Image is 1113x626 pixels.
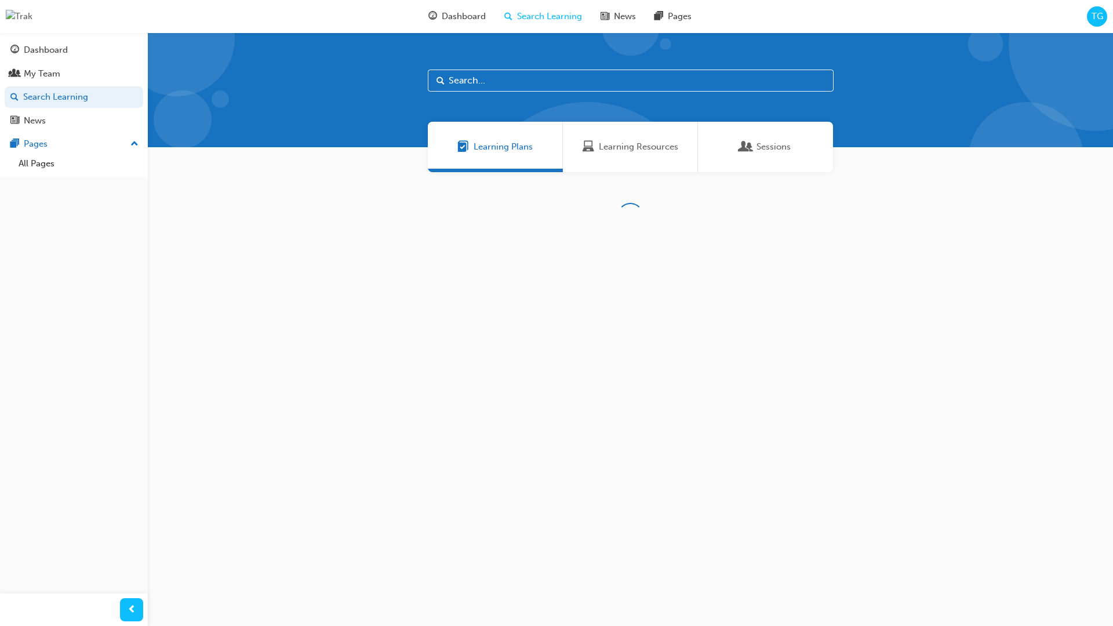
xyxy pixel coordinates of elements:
[5,133,143,155] button: Pages
[428,9,437,24] span: guage-icon
[428,122,563,172] a: Learning PlansLearning Plans
[128,603,136,617] span: prev-icon
[504,9,512,24] span: search-icon
[698,122,833,172] a: SessionsSessions
[740,140,752,154] span: Sessions
[10,45,19,56] span: guage-icon
[563,122,698,172] a: Learning ResourcesLearning Resources
[10,92,19,103] span: search-icon
[614,10,636,23] span: News
[668,10,692,23] span: Pages
[583,140,594,154] span: Learning Resources
[474,140,533,154] span: Learning Plans
[601,9,609,24] span: news-icon
[10,139,19,150] span: pages-icon
[24,114,46,128] div: News
[130,137,139,152] span: up-icon
[1087,6,1107,27] button: TG
[24,43,68,57] div: Dashboard
[5,110,143,132] a: News
[419,5,495,28] a: guage-iconDashboard
[437,74,445,88] span: Search
[6,10,32,23] img: Trak
[599,140,678,154] span: Learning Resources
[495,5,591,28] a: search-iconSearch Learning
[457,140,469,154] span: Learning Plans
[756,140,791,154] span: Sessions
[442,10,486,23] span: Dashboard
[5,39,143,61] a: Dashboard
[10,116,19,126] span: news-icon
[428,70,834,92] input: Search...
[5,86,143,108] a: Search Learning
[645,5,701,28] a: pages-iconPages
[24,67,60,81] div: My Team
[10,69,19,79] span: people-icon
[5,37,143,133] button: DashboardMy TeamSearch LearningNews
[517,10,582,23] span: Search Learning
[591,5,645,28] a: news-iconNews
[654,9,663,24] span: pages-icon
[24,137,48,151] div: Pages
[14,155,143,173] a: All Pages
[1092,10,1103,23] span: TG
[5,63,143,85] a: My Team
